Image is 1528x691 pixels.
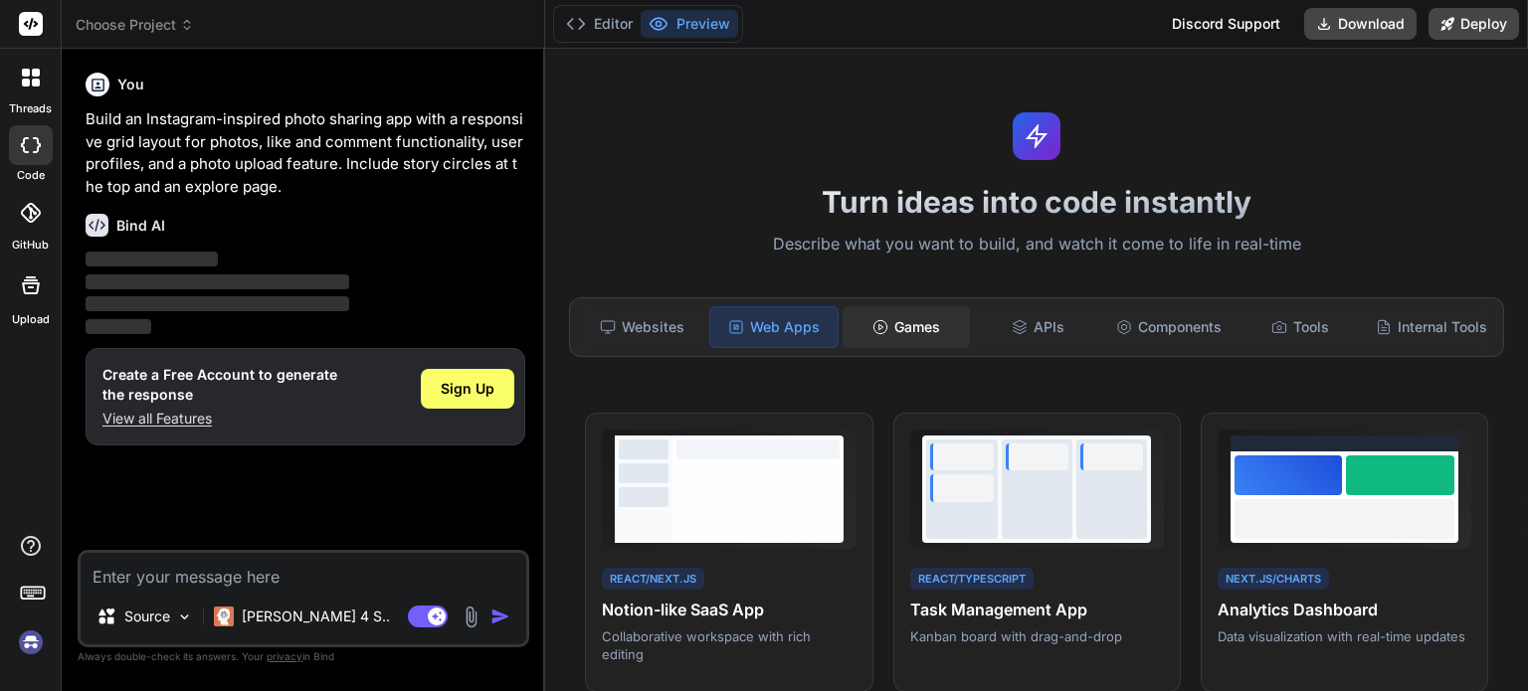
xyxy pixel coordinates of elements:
span: ‌ [86,319,151,334]
span: Sign Up [441,379,494,399]
div: React/TypeScript [910,568,1034,591]
label: code [17,167,45,184]
label: threads [9,100,52,117]
div: Internal Tools [1368,306,1495,348]
label: GitHub [12,237,49,254]
span: privacy [267,650,302,662]
button: Deploy [1429,8,1519,40]
div: Websites [578,306,705,348]
p: Source [124,606,170,626]
h4: Task Management App [910,598,1164,621]
img: signin [14,625,48,659]
span: ‌ [86,274,349,289]
p: Collaborative workspace with rich editing [602,627,856,663]
h1: Create a Free Account to generate the response [102,365,337,405]
img: Pick Models [176,608,193,625]
div: Tools [1237,306,1364,348]
h4: Notion-like SaaS App [602,598,856,621]
label: Upload [12,311,50,328]
p: Build an Instagram-inspired photo sharing app with a responsive grid layout for photos, like and ... [86,108,525,198]
span: Choose Project [76,15,194,35]
h1: Turn ideas into code instantly [557,184,1516,220]
div: React/Next.js [602,568,704,591]
p: [PERSON_NAME] 4 S.. [242,606,390,626]
img: attachment [460,605,482,628]
p: Kanban board with drag-and-drop [910,627,1164,645]
h6: You [117,75,144,94]
p: Describe what you want to build, and watch it come to life in real-time [557,232,1516,258]
div: Discord Support [1160,8,1292,40]
button: Download [1304,8,1417,40]
div: Web Apps [709,306,839,348]
h4: Analytics Dashboard [1218,598,1471,621]
img: icon [490,606,510,626]
p: Data visualization with real-time updates [1218,627,1471,645]
p: View all Features [102,409,337,429]
div: APIs [974,306,1101,348]
button: Preview [641,10,738,38]
p: Always double-check its answers. Your in Bind [78,647,529,666]
span: ‌ [86,296,349,311]
div: Next.js/Charts [1218,568,1329,591]
img: Claude 4 Sonnet [214,606,234,626]
div: Games [843,306,970,348]
h6: Bind AI [116,216,165,236]
button: Editor [558,10,641,38]
div: Components [1105,306,1233,348]
span: ‌ [86,252,218,266]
